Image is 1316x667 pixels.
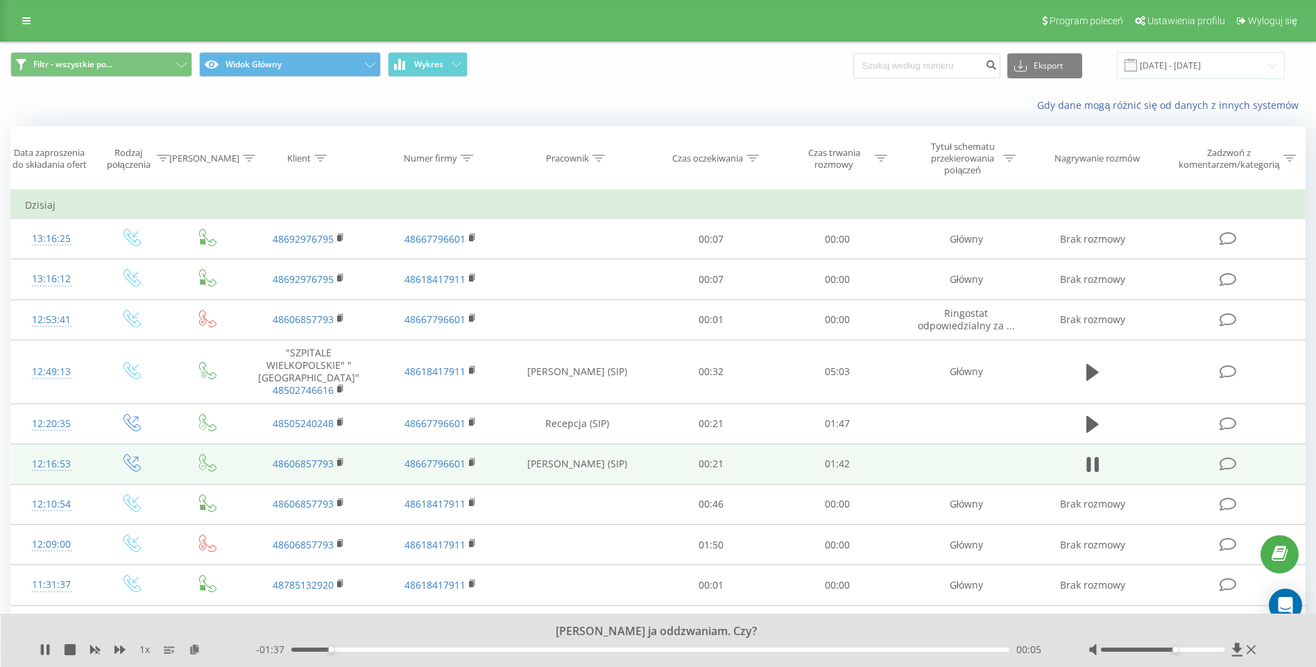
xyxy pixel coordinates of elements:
[648,605,774,646] td: 00:35
[648,484,774,524] td: 00:46
[925,141,1000,176] div: Tytuł schematu przekierowania połączeń
[797,147,871,171] div: Czas trwania rozmowy
[1060,313,1125,326] span: Brak rozmowy
[273,417,334,430] a: 48505240248
[11,191,1306,219] td: Dzisiaj
[32,578,71,591] font: 11:31:37
[1007,53,1082,78] button: Eksport
[199,52,381,77] button: Widok Główny
[774,259,900,300] td: 00:00
[1060,497,1125,510] span: Brak rozmowy
[32,272,71,285] font: 13:16:12
[104,147,153,171] div: Rodzaj połączenia
[33,59,112,70] span: Filtr - wszystkie po...
[1037,98,1306,112] a: Gdy dane mogą różnić się od danych z innych systemów
[273,578,334,591] a: 48785132920
[1248,15,1297,26] span: Wyloguj się
[404,313,465,326] a: 48667796601
[774,300,900,340] td: 00:00
[32,365,71,378] font: 12:49:13
[900,605,1032,646] td: Główny
[162,624,1137,639] div: [PERSON_NAME] ja oddzwaniam. Czy?
[1050,15,1123,26] span: Program poleceń
[1172,647,1178,652] div: Etykieta ułatwień dostępu
[258,346,359,384] font: "SZPITALE WIELKOPOLSKIE" "[GEOGRAPHIC_DATA]"
[648,525,774,565] td: 01:50
[414,60,443,69] span: Wykres
[648,219,774,259] td: 00:07
[506,404,648,444] td: Recepcja (SIP)
[169,153,239,164] div: [PERSON_NAME]
[900,219,1032,259] td: Główny
[672,153,743,164] div: Czas oczekiwania
[273,538,334,551] a: 48606857793
[388,52,468,77] button: Wykres
[774,340,900,404] td: 05:03
[648,565,774,605] td: 00:01
[506,605,648,646] td: Recepcja (SIP)
[404,578,465,591] a: 48618417911
[900,525,1032,565] td: Główny
[404,153,457,164] div: Numer firmy
[273,457,334,470] a: 48606857793
[11,147,88,171] div: Data zaproszenia do składania ofert
[404,272,465,286] a: 48618417911
[900,340,1032,404] td: Główny
[1060,578,1125,591] span: Brak rozmowy
[1060,538,1125,551] span: Brak rozmowy
[404,457,465,470] a: 48667796601
[404,538,465,551] a: 48618417911
[1016,643,1041,656] font: 00:05
[273,232,334,245] a: 48692976795
[648,259,774,300] td: 00:07
[853,53,1000,78] input: Szukaj według numeru
[648,444,774,484] td: 00:21
[1060,232,1125,245] span: Brak rozmowy
[32,417,71,430] font: 12:20:35
[546,153,589,164] div: Pracownik
[774,605,900,646] td: 00:23
[1034,61,1063,71] font: Eksport
[1147,15,1225,26] span: Ustawienia profilu
[32,313,71,326] font: 12:53:41
[774,484,900,524] td: 00:00
[774,565,900,605] td: 00:00
[1054,153,1140,164] div: Nagrywanie rozmów
[404,497,465,510] a: 48618417911
[273,497,334,510] a: 48606857793
[259,643,284,656] font: 01:37
[32,497,71,510] font: 12:10:54
[918,306,1015,332] span: Ringostat odpowiedzialny za ...
[774,219,900,259] td: 00:00
[1269,589,1302,622] div: Otwórz komunikator Intercom Messenger
[900,259,1032,300] td: Główny
[32,232,71,245] font: 13:16:25
[287,153,311,164] div: Klient
[328,647,334,652] div: Etykieta ułatwień dostępu
[273,272,334,286] a: 48692976795
[10,52,192,77] button: Filtr - wszystkie po...
[900,565,1032,605] td: Główny
[273,383,334,397] a: 48502746616
[506,340,648,404] td: [PERSON_NAME] (SIP)
[774,444,900,484] td: 01:42
[139,643,150,656] font: 1 x
[506,444,648,484] td: [PERSON_NAME] (SIP)
[648,340,774,404] td: 00:32
[648,300,774,340] td: 00:01
[1060,272,1125,286] span: Brak rozmowy
[273,313,334,326] a: 48606857793
[900,484,1032,524] td: Główny
[256,643,291,657] span: -
[225,59,282,70] font: Widok Główny
[32,457,71,470] font: 12:16:53
[774,525,900,565] td: 00:00
[404,417,465,430] a: 48667796601
[1179,147,1279,171] div: Zadzwoń z komentarzem/kategorią
[404,365,465,378] a: 48618417911
[648,404,774,444] td: 00:21
[32,537,71,551] font: 12:09:00
[404,232,465,245] a: 48667796601
[774,404,900,444] td: 01:47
